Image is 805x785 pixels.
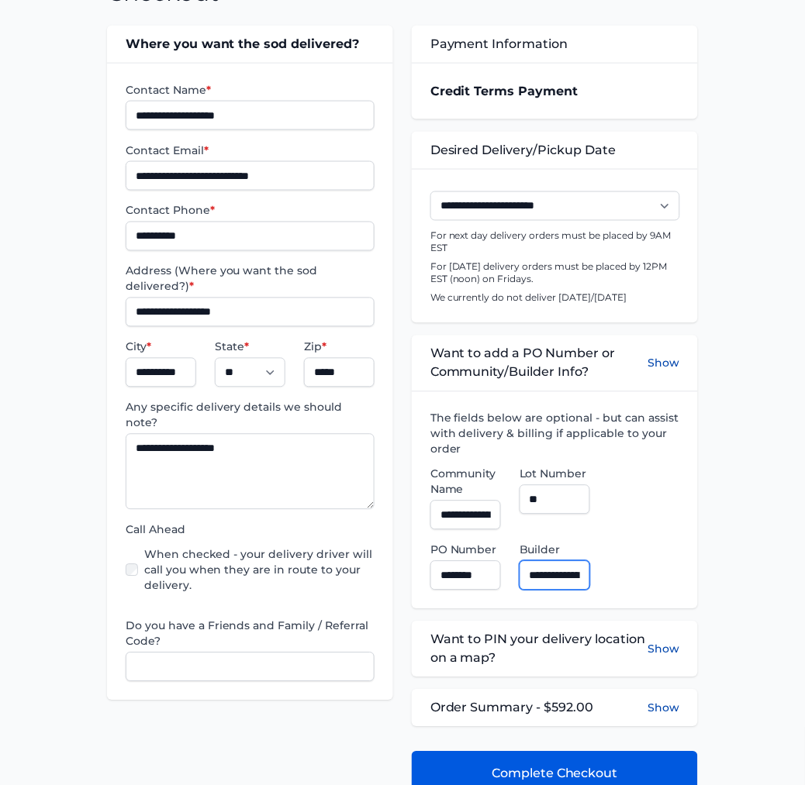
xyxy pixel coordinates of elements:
[126,82,375,98] label: Contact Name
[126,400,375,431] label: Any specific delivery details we should note?
[430,542,501,558] label: PO Number
[430,411,679,457] label: The fields below are optional - but can assist with delivery & billing if applicable to your order
[430,84,579,98] strong: Credit Terms Payment
[430,345,648,382] span: Want to add a PO Number or Community/Builder Info?
[412,132,698,169] div: Desired Delivery/Pickup Date
[430,699,594,718] span: Order Summary - $592.00
[126,618,375,649] label: Do you have a Friends and Family / Referral Code?
[430,467,501,498] label: Community Name
[215,339,285,355] label: State
[520,542,590,558] label: Builder
[430,261,679,286] p: For [DATE] delivery orders must be placed by 12PM EST (noon) on Fridays.
[520,467,590,482] label: Lot Number
[126,522,375,538] label: Call Ahead
[430,292,679,305] p: We currently do not deliver [DATE]/[DATE]
[126,263,375,294] label: Address (Where you want the sod delivered?)
[648,631,679,668] button: Show
[126,339,196,355] label: City
[107,26,393,63] div: Where you want the sod delivered?
[648,345,679,382] button: Show
[304,339,375,355] label: Zip
[430,631,648,668] span: Want to PIN your delivery location on a map?
[492,765,618,783] span: Complete Checkout
[126,143,375,158] label: Contact Email
[126,203,375,219] label: Contact Phone
[412,26,698,63] div: Payment Information
[430,230,679,255] p: For next day delivery orders must be placed by 9AM EST
[648,701,679,716] button: Show
[144,547,375,594] label: When checked - your delivery driver will call you when they are in route to your delivery.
